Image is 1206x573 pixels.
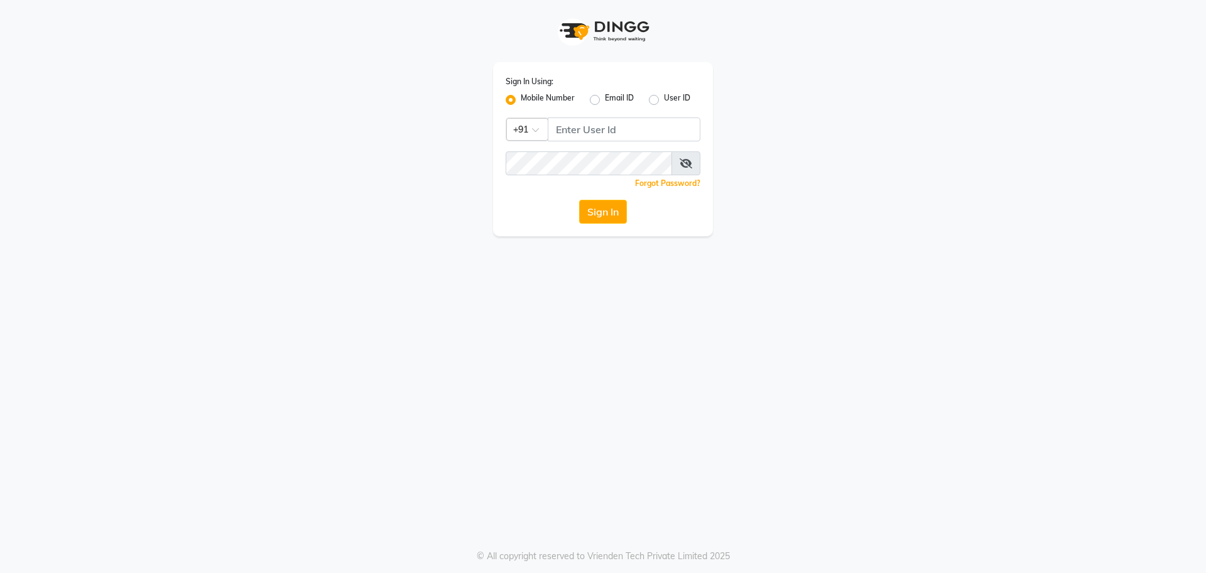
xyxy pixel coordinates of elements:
label: Sign In Using: [506,76,553,87]
label: User ID [664,92,690,107]
a: Forgot Password? [635,178,700,188]
label: Email ID [605,92,634,107]
input: Username [548,117,700,141]
button: Sign In [579,200,627,224]
label: Mobile Number [521,92,575,107]
input: Username [506,151,672,175]
img: logo1.svg [553,13,653,50]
